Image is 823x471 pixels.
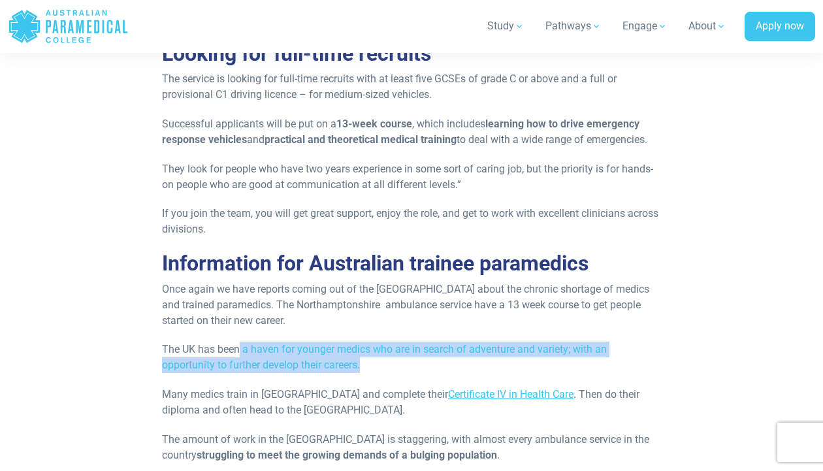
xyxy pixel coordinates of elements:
a: Study [479,8,532,44]
p: Once again we have reports coming out of the [GEOGRAPHIC_DATA] about the chronic shortage of medi... [162,282,661,329]
a: Pathways [538,8,609,44]
strong: 13-week course [336,118,412,130]
strong: practical and theoretical medical training [265,133,457,146]
h2: Information for Australian trainee paramedics [162,251,661,276]
p: Successful applicants will be put on a , which includes and to deal with a wide range of emergenc... [162,116,661,148]
a: Apply now [745,12,815,42]
p: The service is looking for full-time recruits with at least five GCSEs of grade C or above and a ... [162,71,661,103]
a: Australian Paramedical College [8,5,129,48]
h2: Looking for full-time recruits [162,41,661,66]
strong: struggling to meet the growing demands of a bulging population [197,449,497,461]
a: Certificate IV in Health Care [448,388,573,400]
a: Engage [615,8,675,44]
a: About [681,8,734,44]
p: The UK has been a haven for younger medics who are in search of adventure and variety; with an op... [162,342,661,373]
strong: learning how to drive emergency response vehicles [162,118,639,146]
p: If you join the team, you will get great support, enjoy the role, and get to work with excellent ... [162,206,661,237]
p: They look for people who have two years experience in some sort of caring job, but the priority i... [162,161,661,193]
p: The amount of work in the [GEOGRAPHIC_DATA] is staggering, with almost every ambulance service in... [162,432,661,463]
p: Many medics train in [GEOGRAPHIC_DATA] and complete their . Then do their diploma and often head ... [162,387,661,418]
